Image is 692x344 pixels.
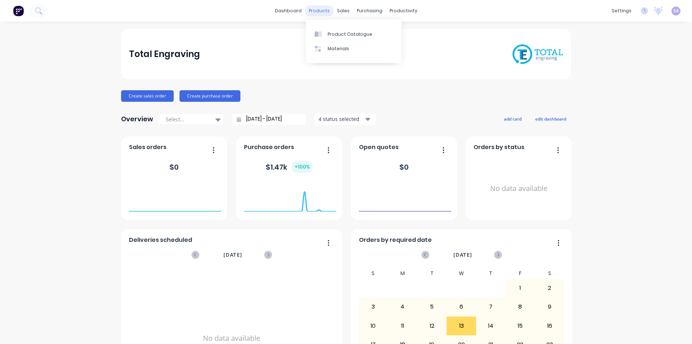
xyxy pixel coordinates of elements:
div: $ 1.47k [266,161,313,173]
button: 4 status selected [315,114,376,125]
div: F [505,268,535,279]
div: 10 [359,317,388,335]
a: Product Catalogue [306,27,402,41]
button: add card [499,114,526,123]
div: 14 [476,317,505,335]
div: productivity [386,5,421,16]
span: Purchase orders [244,143,294,152]
img: Total Engraving [513,44,563,64]
div: 11 [388,317,417,335]
div: S [359,268,388,279]
div: M [388,268,417,279]
span: Orders by status [474,143,524,152]
div: purchasing [353,5,386,16]
div: 1 [506,279,534,297]
div: 9 [535,298,564,316]
img: Factory [13,5,24,16]
div: 13 [447,317,476,335]
div: $ 0 [169,162,179,173]
div: settings [608,5,635,16]
div: 7 [476,298,505,316]
div: T [476,268,506,279]
button: edit dashboard [531,114,571,123]
div: 4 status selected [319,115,364,123]
a: dashboard [271,5,305,16]
span: Deliveries scheduled [129,236,192,244]
a: Materials [306,42,402,56]
div: 5 [418,298,447,316]
div: 15 [506,317,534,335]
span: [DATE] [453,251,472,259]
div: 2 [535,279,564,297]
div: W [447,268,476,279]
div: sales [333,5,353,16]
div: Materials [328,45,349,52]
span: SA [673,8,679,14]
span: Open quotes [359,143,399,152]
button: Create purchase order [179,90,240,102]
div: 12 [418,317,447,335]
div: + 100 % [292,161,313,173]
span: Sales orders [129,143,167,152]
div: 4 [388,298,417,316]
div: 6 [447,298,476,316]
div: No data available [474,154,564,223]
div: T [417,268,447,279]
div: Overview [121,112,153,126]
div: Total Engraving [129,47,200,61]
div: Product Catalogue [328,31,372,38]
div: S [535,268,564,279]
div: products [305,5,333,16]
div: 16 [535,317,564,335]
div: 8 [506,298,534,316]
button: Create sales order [121,90,174,102]
span: [DATE] [223,251,242,259]
div: $ 0 [399,162,409,173]
div: 3 [359,298,388,316]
